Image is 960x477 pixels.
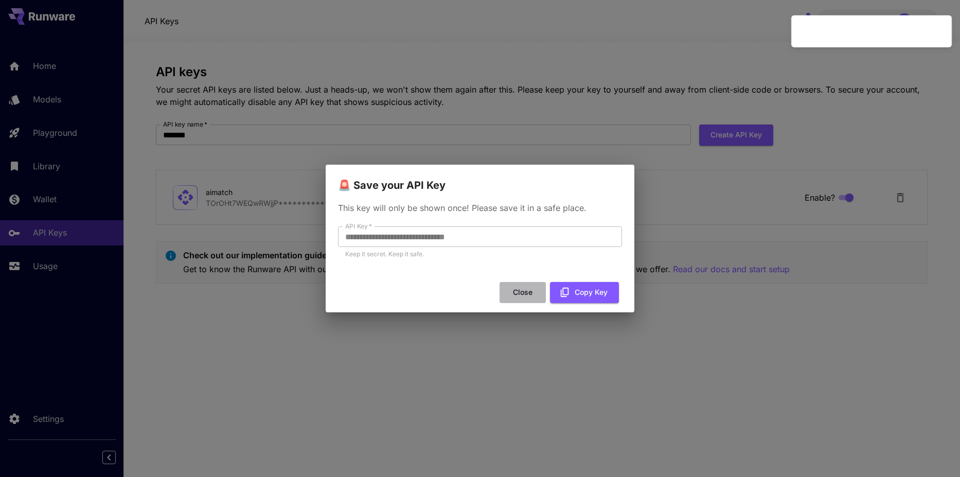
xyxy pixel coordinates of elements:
[550,282,619,303] button: Copy Key
[326,165,634,193] h2: 🚨 Save your API Key
[500,282,546,303] button: Close
[345,222,372,231] label: API Key
[338,202,622,214] p: This key will only be shown once! Please save it in a safe place.
[345,249,615,259] p: Keep it secret. Keep it safe.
